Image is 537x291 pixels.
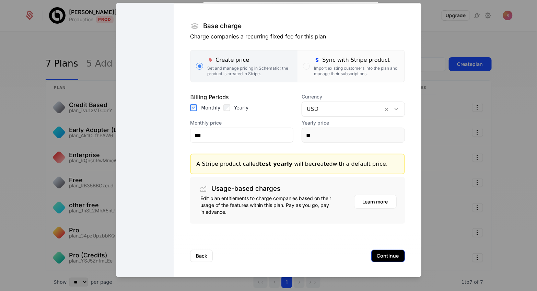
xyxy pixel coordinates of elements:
h1: Base charge [203,23,242,30]
div: Set and manage pricing in Schematic; the product is created in Stripe. [207,66,292,77]
h1: Usage-based charges [211,186,280,192]
span: called [243,161,293,167]
label: Monthly [201,104,220,111]
p: Charge companies a recurring fixed fee for this plan [190,32,405,40]
div: Sync with Stripe product [314,56,399,64]
div: Billing Periods [190,93,293,102]
button: Back [190,250,213,262]
button: Learn more [354,195,397,209]
button: Continue [371,250,405,262]
label: Yearly [234,104,249,111]
span: Currency [302,93,405,100]
label: Yearly price [302,119,405,126]
div: A Stripe product will be created with a default price. [196,160,398,168]
label: Monthly price [190,119,293,126]
div: Import existing customers into the plan and manage their subscriptions. [314,66,399,77]
b: test yearly [259,161,292,167]
div: Edit plan entitlements to charge companies based on their usage of the features within this plan.... [200,195,332,216]
div: Create price [207,56,292,64]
